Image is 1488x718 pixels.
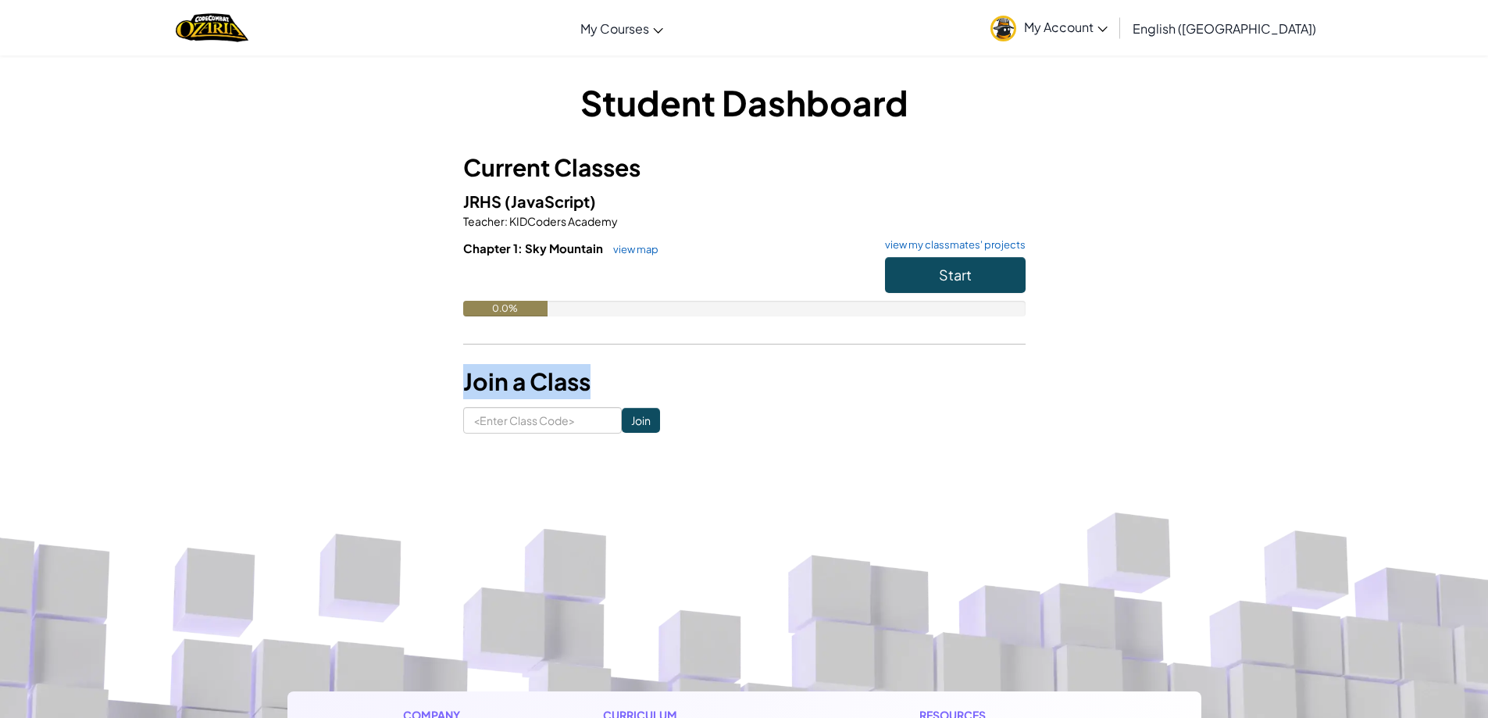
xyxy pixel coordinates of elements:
a: view map [605,243,658,255]
span: English ([GEOGRAPHIC_DATA]) [1133,20,1316,37]
img: avatar [990,16,1016,41]
div: 0.0% [463,301,548,316]
a: Ozaria by CodeCombat logo [176,12,248,44]
a: view my classmates' projects [877,240,1026,250]
button: Start [885,257,1026,293]
a: English ([GEOGRAPHIC_DATA]) [1125,7,1324,49]
span: Start [939,266,972,284]
h3: Join a Class [463,364,1026,399]
span: My Account [1024,19,1108,35]
h1: Student Dashboard [463,78,1026,127]
span: Chapter 1: Sky Mountain [463,241,605,255]
span: My Courses [580,20,649,37]
span: Teacher [463,214,505,228]
a: My Courses [573,7,671,49]
h3: Current Classes [463,150,1026,185]
input: <Enter Class Code> [463,407,622,434]
input: Join [622,408,660,433]
a: My Account [983,3,1115,52]
span: KIDCoders Academy [508,214,618,228]
span: : [505,214,508,228]
span: (JavaScript) [505,191,596,211]
span: JRHS [463,191,505,211]
img: Home [176,12,248,44]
